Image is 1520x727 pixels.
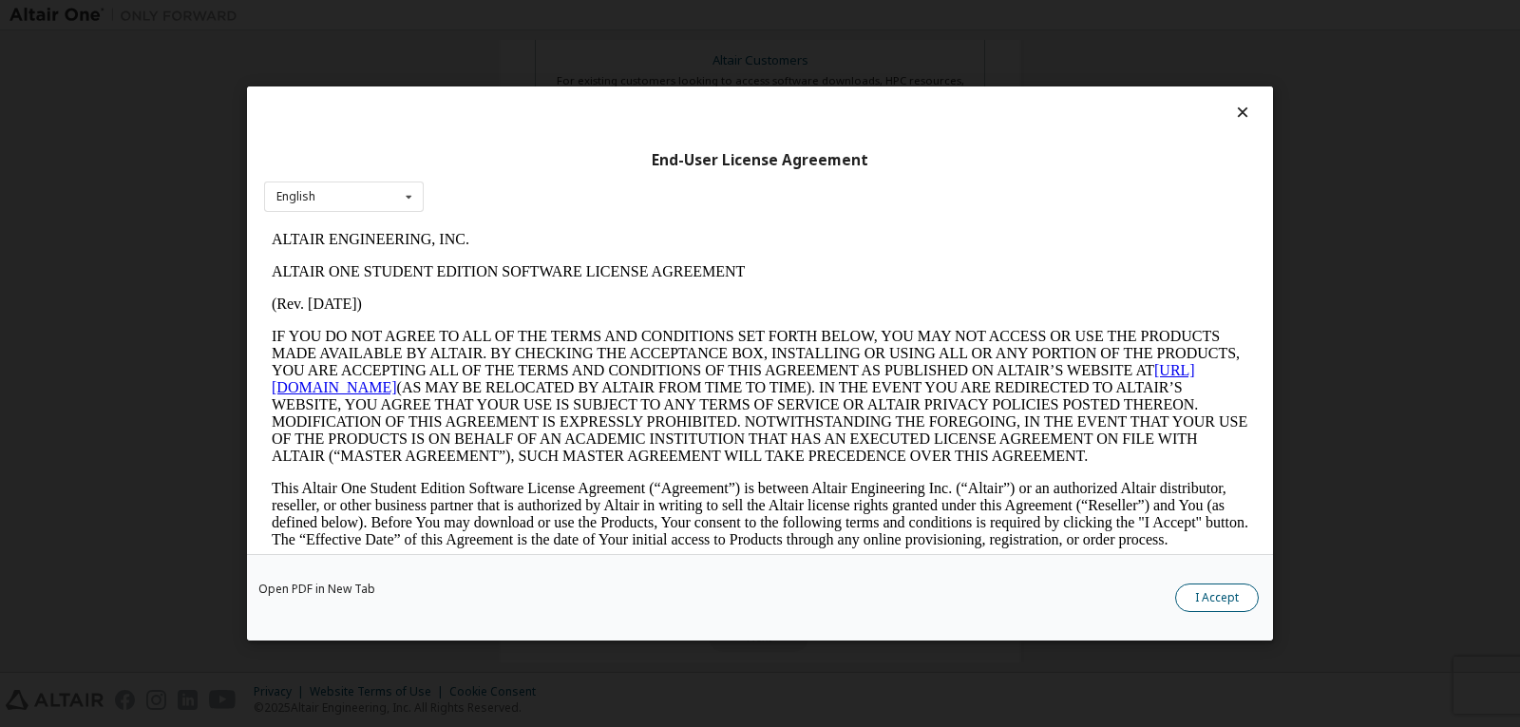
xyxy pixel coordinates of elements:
div: End-User License Agreement [264,151,1256,170]
a: Open PDF in New Tab [258,584,375,595]
p: ALTAIR ENGINEERING, INC. [8,8,984,25]
a: [URL][DOMAIN_NAME] [8,139,931,172]
p: This Altair One Student Edition Software License Agreement (“Agreement”) is between Altair Engine... [8,257,984,325]
button: I Accept [1175,584,1259,612]
p: IF YOU DO NOT AGREE TO ALL OF THE TERMS AND CONDITIONS SET FORTH BELOW, YOU MAY NOT ACCESS OR USE... [8,105,984,241]
p: (Rev. [DATE]) [8,72,984,89]
p: ALTAIR ONE STUDENT EDITION SOFTWARE LICENSE AGREEMENT [8,40,984,57]
div: English [276,191,315,202]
